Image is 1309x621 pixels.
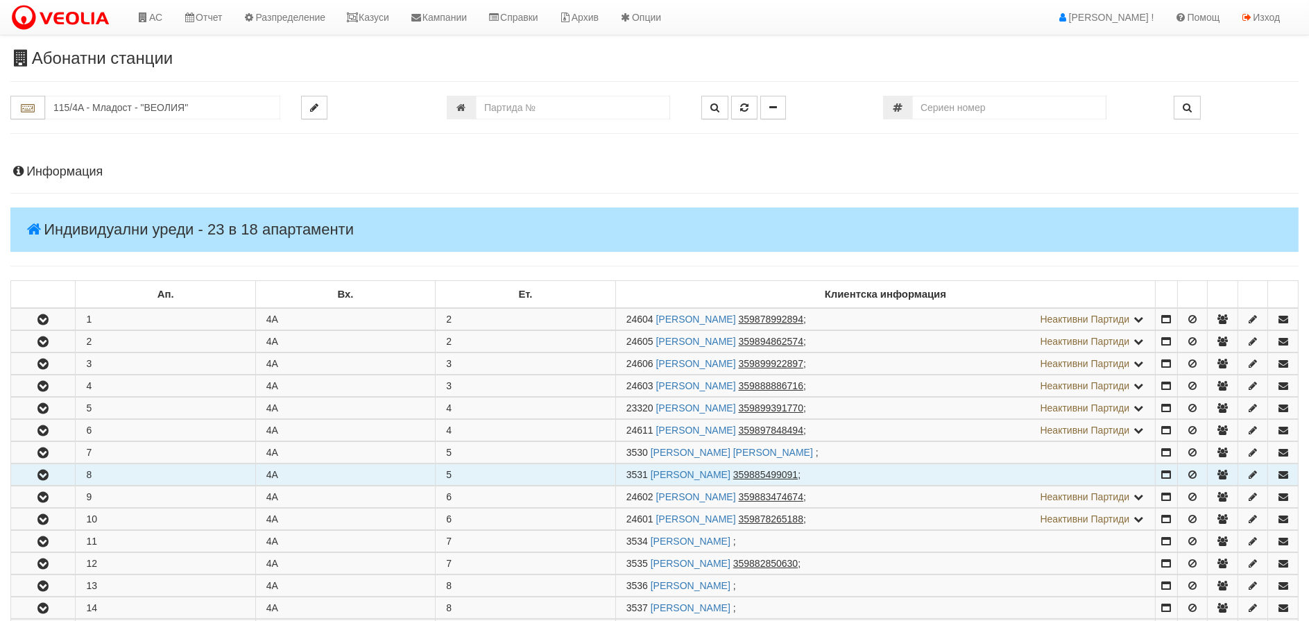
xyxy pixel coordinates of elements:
span: Партида № [626,536,648,547]
td: ; [615,420,1155,441]
h4: Информация [10,165,1299,179]
span: Неактивни Партиди [1041,402,1130,414]
a: [PERSON_NAME] [PERSON_NAME] [651,447,813,458]
b: Ап. [157,289,174,300]
td: 4 [76,375,255,397]
td: 5 [76,398,255,419]
td: 6 [76,420,255,441]
tcxspan: Call 359878992894 via 3CX [739,314,803,325]
tcxspan: Call 359888886716 via 3CX [739,380,803,391]
a: [PERSON_NAME] [656,314,736,325]
td: ; [615,486,1155,508]
tcxspan: Call 359899922897 via 3CX [739,358,803,369]
td: 7 [76,442,255,463]
span: 6 [446,513,452,525]
td: Ап.: No sort applied, sorting is disabled [76,281,255,309]
input: Абонатна станция [45,96,280,119]
span: 3 [446,380,452,391]
td: Вх.: No sort applied, sorting is disabled [255,281,435,309]
td: 9 [76,486,255,508]
a: [PERSON_NAME] [651,469,730,480]
td: 4А [255,575,435,597]
a: [PERSON_NAME] [656,358,736,369]
span: Партида № [626,513,653,525]
td: ; [615,509,1155,530]
td: ; [615,375,1155,397]
td: ; [615,597,1155,619]
a: [PERSON_NAME] [651,602,730,613]
a: [PERSON_NAME] [651,580,730,591]
span: Партида № [626,425,653,436]
span: Неактивни Партиди [1041,380,1130,391]
span: Партида № [626,491,653,502]
td: ; [615,308,1155,330]
a: [PERSON_NAME] [656,491,736,502]
td: 12 [76,553,255,575]
tcxspan: Call 359885499091 via 3CX [733,469,798,480]
a: [PERSON_NAME] [656,513,736,525]
td: 4А [255,597,435,619]
td: ; [615,331,1155,352]
span: Неактивни Партиди [1041,425,1130,436]
span: Партида № [626,447,648,458]
b: Вх. [338,289,354,300]
td: : No sort applied, sorting is disabled [11,281,76,309]
h4: Индивидуални уреди - 23 в 18 апартаменти [10,207,1299,252]
span: Партида № [626,336,653,347]
a: [PERSON_NAME] [656,380,736,391]
td: Ет.: No sort applied, sorting is disabled [436,281,615,309]
td: 4А [255,464,435,486]
tcxspan: Call 359882850630 via 3CX [733,558,798,569]
span: 2 [446,336,452,347]
td: 4А [255,375,435,397]
a: [PERSON_NAME] [656,336,736,347]
tcxspan: Call 359883474674 via 3CX [739,491,803,502]
td: : No sort applied, sorting is disabled [1238,281,1268,309]
b: Ет. [518,289,532,300]
td: : No sort applied, sorting is disabled [1177,281,1208,309]
span: 2 [446,314,452,325]
td: 13 [76,575,255,597]
td: 1 [76,308,255,330]
td: ; [615,464,1155,486]
td: 4А [255,331,435,352]
td: 4А [255,486,435,508]
td: 4А [255,420,435,441]
span: 8 [446,580,452,591]
input: Сериен номер [912,96,1106,119]
td: 2 [76,331,255,352]
span: Партида № [626,380,653,391]
td: ; [615,553,1155,575]
b: Клиентска информация [825,289,946,300]
td: ; [615,353,1155,375]
span: Партида № [626,314,653,325]
span: 7 [446,558,452,569]
td: 4А [255,553,435,575]
a: [PERSON_NAME] [656,402,736,414]
td: ; [615,531,1155,552]
td: : No sort applied, sorting is disabled [1268,281,1299,309]
span: 3 [446,358,452,369]
td: 4А [255,531,435,552]
span: 4 [446,425,452,436]
h3: Абонатни станции [10,49,1299,67]
span: Партида № [626,558,648,569]
span: 5 [446,447,452,458]
td: 14 [76,597,255,619]
a: [PERSON_NAME] [651,558,730,569]
img: VeoliaLogo.png [10,3,116,33]
span: 4 [446,402,452,414]
td: 11 [76,531,255,552]
span: Партида № [626,602,648,613]
a: [PERSON_NAME] [651,536,730,547]
span: Партида № [626,580,648,591]
tcxspan: Call 359894862574 via 3CX [739,336,803,347]
td: 4А [255,398,435,419]
span: Партида № [626,469,648,480]
span: 6 [446,491,452,502]
td: 4А [255,442,435,463]
td: 4А [255,509,435,530]
tcxspan: Call 359899391770 via 3CX [739,402,803,414]
span: Неактивни Партиди [1041,491,1130,502]
span: 7 [446,536,452,547]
